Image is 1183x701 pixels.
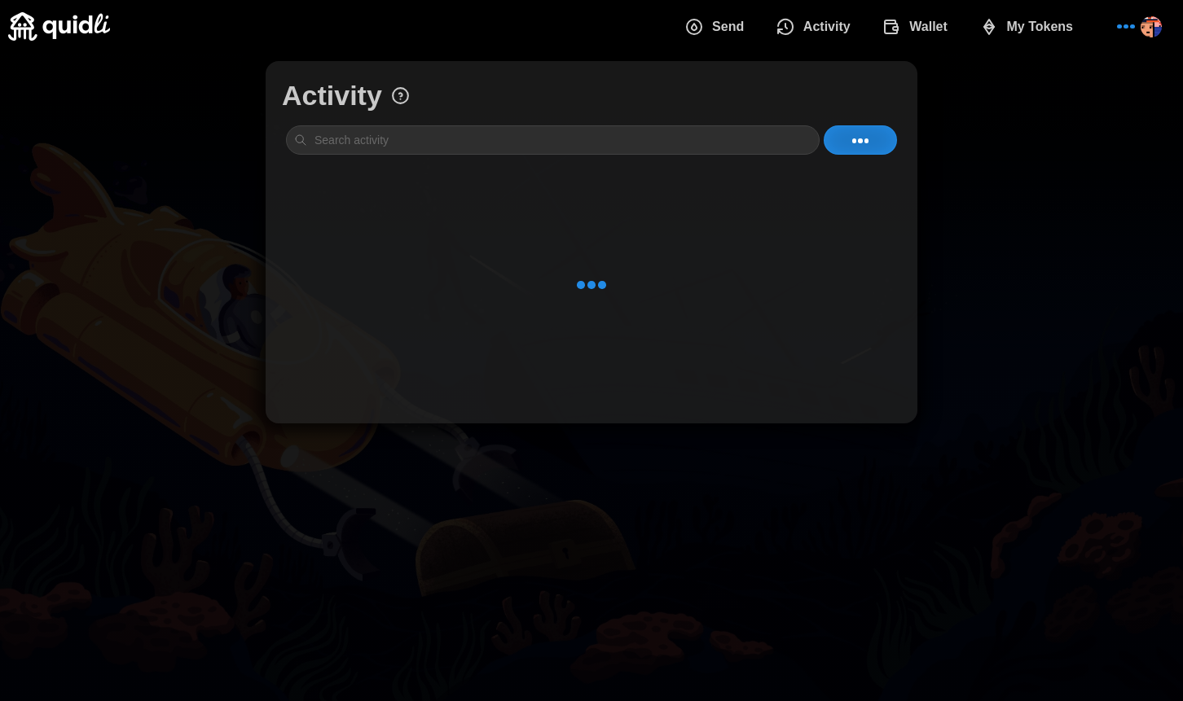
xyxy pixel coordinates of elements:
img: Quidli [8,12,110,41]
span: Send [712,11,744,43]
button: Wallet [869,10,966,44]
span: Wallet [909,11,948,43]
h1: Activity [282,77,382,113]
button: Send [671,10,763,44]
button: My Tokens [966,10,1092,44]
span: Activity [803,11,851,43]
span: My Tokens [1007,11,1074,43]
input: Search activity [286,125,820,155]
button: Activity [763,10,869,44]
img: rectcrop3 [1141,16,1162,37]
